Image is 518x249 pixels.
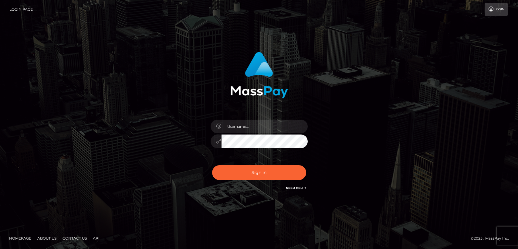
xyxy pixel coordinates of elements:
img: MassPay Login [230,52,288,98]
div: © 2025 , MassPay Inc. [471,235,513,242]
a: Need Help? [286,186,306,190]
a: Login Page [9,3,33,16]
a: About Us [35,234,59,243]
a: Contact Us [60,234,89,243]
input: Username... [222,120,308,133]
a: API [90,234,102,243]
button: Sign in [212,165,306,180]
a: Homepage [7,234,34,243]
